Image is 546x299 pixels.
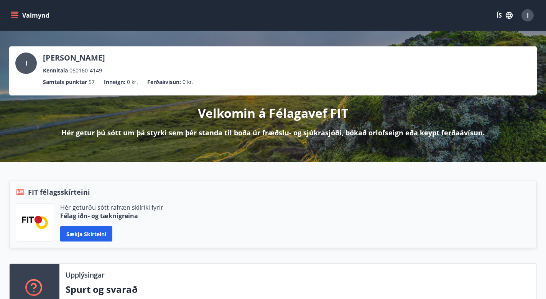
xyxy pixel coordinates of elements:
span: 060160-4149 [69,66,102,75]
p: Hér geturðu sótt rafræn skilríki fyrir [60,203,163,212]
img: FPQVkF9lTnNbbaRSFyT17YYeljoOGk5m51IhT0bO.png [22,216,48,228]
button: ÍS [492,8,517,22]
span: 57 [89,78,95,86]
p: Hér getur þú sótt um þá styrki sem þér standa til boða úr fræðslu- og sjúkrasjóði, bókað orlofsei... [61,128,485,138]
span: 0 kr. [127,78,138,86]
p: Félag iðn- og tæknigreina [60,212,163,220]
p: Spurt og svarað [66,283,530,296]
p: Velkomin á Félagavef FIT [198,105,349,122]
p: Inneign : [104,78,125,86]
p: [PERSON_NAME] [43,53,105,63]
button: I [518,6,537,25]
p: Ferðaávísun : [147,78,181,86]
p: Upplýsingar [66,270,104,280]
span: I [527,11,529,20]
span: I [25,59,27,67]
button: Sækja skírteini [60,226,112,242]
span: 0 kr. [183,78,194,86]
span: FIT félagsskírteini [28,187,90,197]
p: Samtals punktar [43,78,87,86]
button: menu [9,8,53,22]
p: Kennitala [43,66,68,75]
